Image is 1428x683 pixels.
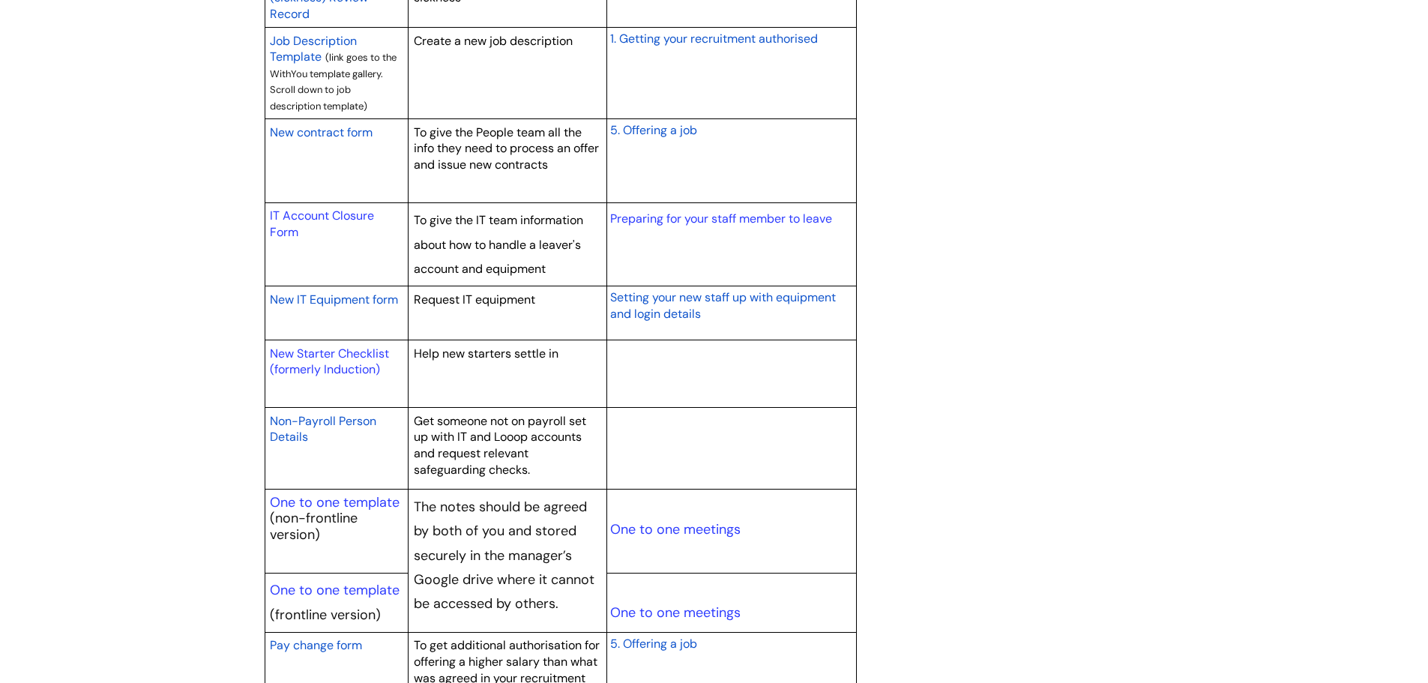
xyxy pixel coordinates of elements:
span: Pay change form [270,637,362,653]
span: Non-Payroll Person Details [270,413,376,445]
a: Pay change form [270,636,362,654]
span: New IT Equipment form [270,292,398,307]
span: 5. Offering a job [610,636,697,652]
a: One to one meetings [610,604,741,622]
span: New contract form [270,124,373,140]
a: Setting your new staff up with equipment and login details [610,288,836,322]
a: One to one template [270,493,400,511]
a: 5. Offering a job [610,121,697,139]
span: Setting your new staff up with equipment and login details [610,289,836,322]
a: Non-Payroll Person Details [270,412,376,446]
a: Job Description Template [270,31,357,66]
span: Job Description Template [270,33,357,65]
span: To give the IT team information about how to handle a leaver's account and equipment [414,212,583,277]
a: IT Account Closure Form [270,208,374,240]
p: (non-frontline version) [270,511,403,543]
span: (link goes to the WithYou template gallery. Scroll down to job description template) [270,51,397,112]
a: New IT Equipment form [270,290,398,308]
span: To give the People team all the info they need to process an offer and issue new contracts [414,124,599,172]
span: Get someone not on payroll set up with IT and Looop accounts and request relevant safeguarding ch... [414,413,586,478]
a: New Starter Checklist (formerly Induction) [270,346,389,378]
td: (frontline version) [265,573,409,632]
td: The notes should be agreed by both of you and stored securely in the manager’s Google drive where... [409,490,607,633]
span: 5. Offering a job [610,122,697,138]
a: 5. Offering a job [610,634,697,652]
a: One to one meetings [610,520,741,538]
span: Create a new job description [414,33,573,49]
span: 1. Getting your recruitment authorised [610,31,818,46]
a: Preparing for your staff member to leave [610,211,832,226]
span: Request IT equipment [414,292,535,307]
a: 1. Getting your recruitment authorised [610,29,818,47]
a: One to one template [270,581,400,599]
a: New contract form [270,123,373,141]
span: Help new starters settle in [414,346,558,361]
